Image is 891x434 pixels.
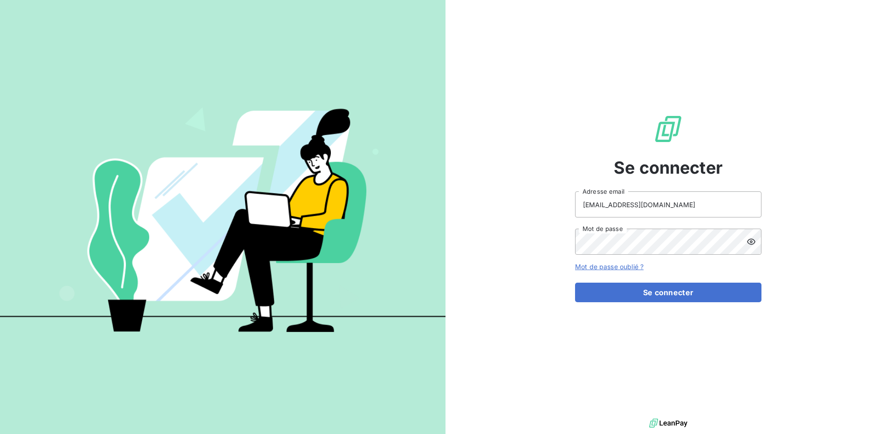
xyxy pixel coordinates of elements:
[575,263,644,271] a: Mot de passe oublié ?
[653,114,683,144] img: Logo LeanPay
[575,191,761,217] input: placeholder
[614,155,723,180] span: Se connecter
[649,416,687,430] img: logo
[575,283,761,302] button: Se connecter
